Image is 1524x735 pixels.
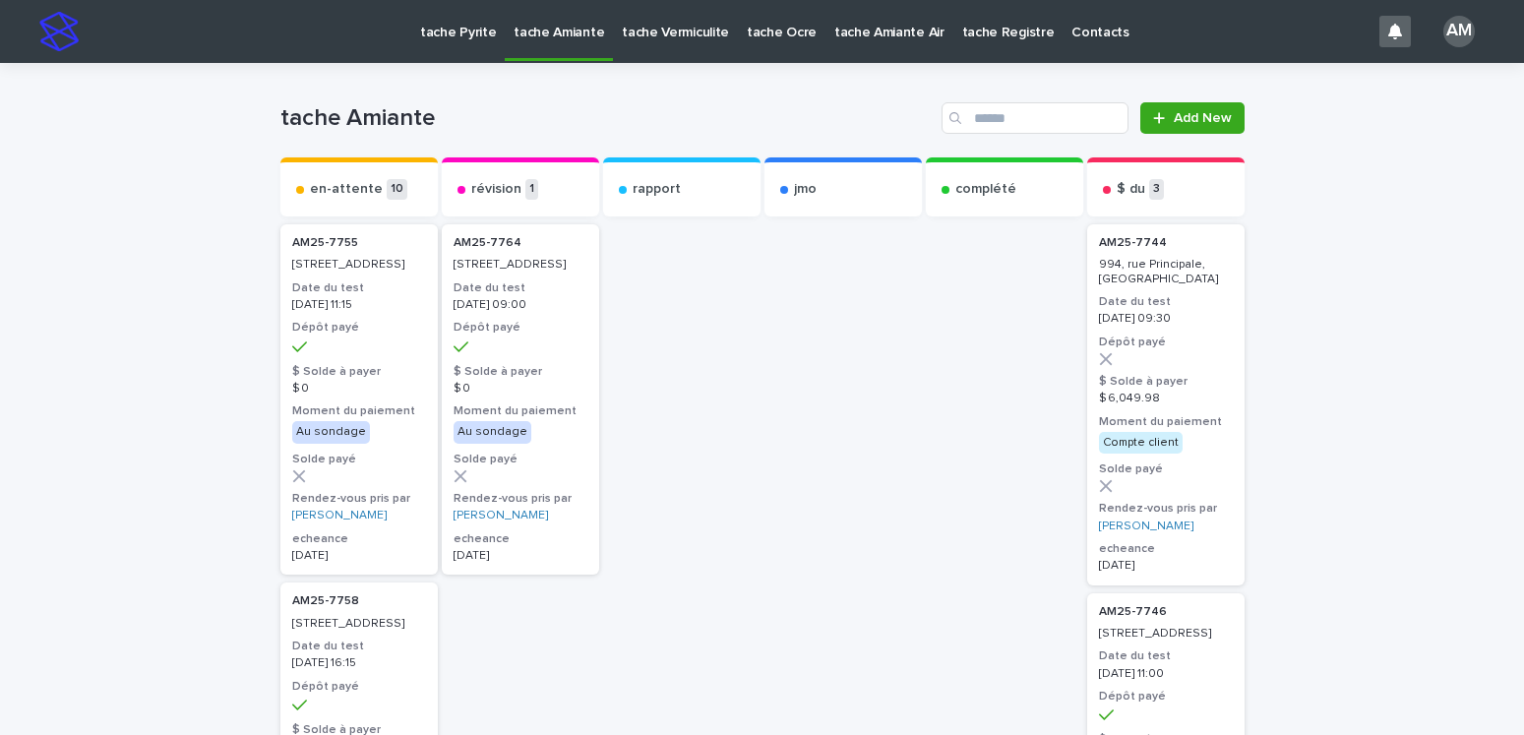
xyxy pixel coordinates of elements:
[292,679,426,695] h3: Dépôt payé
[310,181,383,198] p: en-attente
[1099,501,1233,517] h3: Rendez-vous pris par
[292,236,426,250] p: AM25-7755
[1099,541,1233,557] h3: echeance
[1099,432,1183,454] div: Compte client
[454,421,531,443] div: Au sondage
[1087,224,1245,585] a: AM25-7744 994, rue Principale, [GEOGRAPHIC_DATA]Date du test[DATE] 09:30Dépôt payé$ Solde à payer...
[292,280,426,296] h3: Date du test
[1099,461,1233,477] h3: Solde payé
[280,224,438,575] a: AM25-7755 [STREET_ADDRESS]Date du test[DATE] 11:15Dépôt payé$ Solde à payer$ 0Moment du paiementA...
[454,549,587,563] p: [DATE]
[292,403,426,419] h3: Moment du paiement
[292,382,426,396] p: $ 0
[942,102,1128,134] input: Search
[1099,689,1233,704] h3: Dépôt payé
[454,320,587,336] h3: Dépôt payé
[633,181,681,198] p: rapport
[292,421,370,443] div: Au sondage
[1099,258,1233,286] p: 994, rue Principale, [GEOGRAPHIC_DATA]
[454,258,587,272] p: [STREET_ADDRESS]
[454,236,587,250] p: AM25-7764
[525,179,538,200] p: 1
[454,298,587,312] p: [DATE] 09:00
[1099,605,1233,619] p: AM25-7746
[280,104,935,133] h1: tache Amiante
[1099,236,1233,250] p: AM25-7744
[39,12,79,51] img: stacker-logo-s-only.png
[454,509,548,522] a: [PERSON_NAME]
[292,364,426,380] h3: $ Solde à payer
[292,298,426,312] p: [DATE] 11:15
[794,181,817,198] p: jmo
[442,224,599,575] a: AM25-7764 [STREET_ADDRESS]Date du test[DATE] 09:00Dépôt payé$ Solde à payer$ 0Moment du paiementA...
[1149,179,1164,200] p: 3
[454,382,587,396] p: $ 0
[292,594,426,608] p: AM25-7758
[292,656,426,670] p: [DATE] 16:15
[454,491,587,507] h3: Rendez-vous pris par
[1099,648,1233,664] h3: Date du test
[1099,374,1233,390] h3: $ Solde à payer
[471,181,521,198] p: révision
[454,403,587,419] h3: Moment du paiement
[387,179,407,200] p: 10
[1099,312,1233,326] p: [DATE] 09:30
[1099,559,1233,573] p: [DATE]
[1099,392,1233,405] p: $ 6,049.98
[1117,181,1145,198] p: $ du
[292,617,426,631] p: [STREET_ADDRESS]
[454,531,587,547] h3: echeance
[292,639,426,654] h3: Date du test
[1099,627,1233,641] p: [STREET_ADDRESS]
[1174,111,1232,125] span: Add New
[1099,520,1193,533] a: [PERSON_NAME]
[292,491,426,507] h3: Rendez-vous pris par
[292,531,426,547] h3: echeance
[1099,414,1233,430] h3: Moment du paiement
[454,452,587,467] h3: Solde payé
[292,549,426,563] p: [DATE]
[1099,294,1233,310] h3: Date du test
[454,280,587,296] h3: Date du test
[1140,102,1244,134] a: Add New
[1443,16,1475,47] div: AM
[1099,667,1233,681] p: [DATE] 11:00
[292,452,426,467] h3: Solde payé
[292,258,426,272] p: [STREET_ADDRESS]
[454,364,587,380] h3: $ Solde à payer
[955,181,1016,198] p: complété
[1099,335,1233,350] h3: Dépôt payé
[292,320,426,336] h3: Dépôt payé
[292,509,387,522] a: [PERSON_NAME]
